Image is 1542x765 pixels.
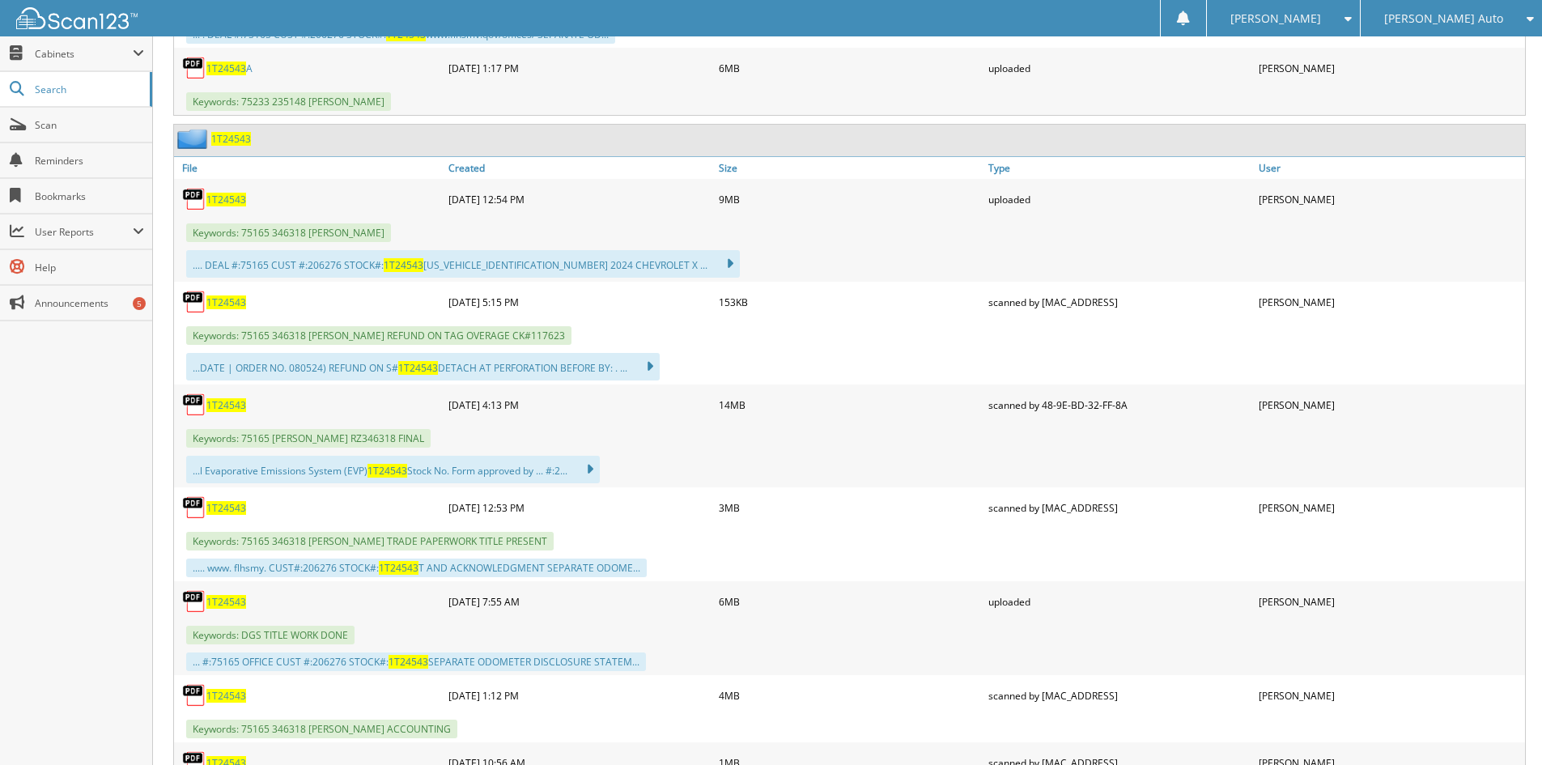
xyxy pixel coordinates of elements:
span: Keywords: 75233 235148 [PERSON_NAME] [186,92,391,111]
img: PDF.png [182,683,206,708]
div: 6MB [715,585,985,618]
div: ...DATE | ORDER NO. 080524) REFUND ON S# DETACH AT PERFORATION BEFORE BY: . ... [186,353,660,380]
div: [PERSON_NAME] [1255,52,1525,84]
div: scanned by [MAC_ADDRESS] [984,679,1255,712]
span: Reminders [35,154,144,168]
div: [DATE] 12:53 PM [444,491,715,524]
span: 1T24543 [379,561,418,575]
iframe: Chat Widget [1461,687,1542,765]
img: PDF.png [182,589,206,614]
div: uploaded [984,585,1255,618]
a: 1T24543 [206,595,246,609]
img: PDF.png [182,290,206,314]
div: [PERSON_NAME] [1255,585,1525,618]
span: [PERSON_NAME] [1230,14,1321,23]
a: 1T24543 [206,193,246,206]
div: [DATE] 7:55 AM [444,585,715,618]
img: PDF.png [182,187,206,211]
a: 1T24543 [206,295,246,309]
img: folder2.png [177,129,211,149]
div: 14MB [715,389,985,421]
span: Keywords: 75165 346318 [PERSON_NAME] REFUND ON TAG OVERAGE CK#117623 [186,326,571,345]
span: [PERSON_NAME] Auto [1384,14,1503,23]
span: Keywords: DGS TITLE WORK DONE [186,626,355,644]
span: Bookmarks [35,189,144,203]
span: Keywords: 75165 [PERSON_NAME] RZ346318 FINAL [186,429,431,448]
img: scan123-logo-white.svg [16,7,138,29]
div: 9MB [715,183,985,215]
span: Help [35,261,144,274]
div: ...l Evaporative Emissions System (EVP) Stock No. Form approved by ... #:2... [186,456,600,483]
div: [DATE] 4:13 PM [444,389,715,421]
a: 1T24543 [206,501,246,515]
a: Type [984,157,1255,179]
a: 1T24543 [206,398,246,412]
img: PDF.png [182,495,206,520]
div: uploaded [984,52,1255,84]
div: scanned by [MAC_ADDRESS] [984,286,1255,318]
span: 1T24543 [398,361,438,375]
span: User Reports [35,225,133,239]
div: ..... www. flhsmy. CUST#:206276 STOCK#: T AND ACKNOWLEDGMENT SEPARATE ODOME... [186,559,647,577]
span: 1T24543 [367,464,407,478]
span: Announcements [35,296,144,310]
span: Cabinets [35,47,133,61]
div: .... DEAL #:75165 CUST #:206276 STOCK#: [US_VEHICLE_IDENTIFICATION_NUMBER] 2024 CHEVROLET X ... [186,250,740,278]
div: ... #:75165 OFFICE CUST #:206276 STOCK#: SEPARATE ODOMETER DISCLOSURE STATEM... [186,652,646,671]
div: 4MB [715,679,985,712]
div: uploaded [984,183,1255,215]
div: 153KB [715,286,985,318]
div: [DATE] 1:17 PM [444,52,715,84]
span: 1T24543 [206,62,246,75]
div: [PERSON_NAME] [1255,286,1525,318]
span: Scan [35,118,144,132]
div: [DATE] 12:54 PM [444,183,715,215]
span: 1T24543 [389,655,428,669]
div: scanned by [MAC_ADDRESS] [984,491,1255,524]
div: 5 [133,297,146,310]
div: [DATE] 5:15 PM [444,286,715,318]
a: 1T24543 [211,132,251,146]
div: [DATE] 1:12 PM [444,679,715,712]
a: 1T24543 [206,689,246,703]
div: [PERSON_NAME] [1255,679,1525,712]
div: 6MB [715,52,985,84]
div: 3MB [715,491,985,524]
span: Keywords: 75165 346318 [PERSON_NAME] ACCOUNTING [186,720,457,738]
span: Search [35,83,142,96]
div: [PERSON_NAME] [1255,491,1525,524]
a: Created [444,157,715,179]
a: Size [715,157,985,179]
img: PDF.png [182,56,206,80]
a: 1T24543A [206,62,253,75]
span: Keywords: 75165 346318 [PERSON_NAME] [186,223,391,242]
div: [PERSON_NAME] [1255,389,1525,421]
div: scanned by 48-9E-BD-32-FF-8A [984,389,1255,421]
div: [PERSON_NAME] [1255,183,1525,215]
span: 1T24543 [384,258,423,272]
a: File [174,157,444,179]
img: PDF.png [182,393,206,417]
a: User [1255,157,1525,179]
span: Keywords: 75165 346318 [PERSON_NAME] TRADE PAPERWORK TITLE PRESENT [186,532,554,550]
